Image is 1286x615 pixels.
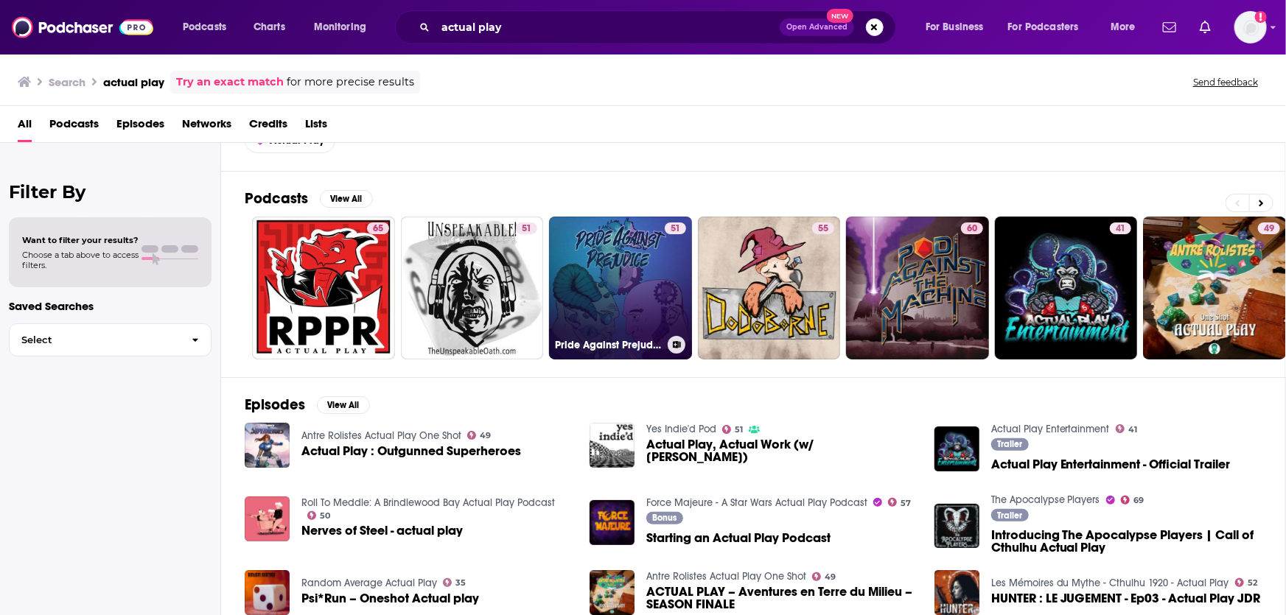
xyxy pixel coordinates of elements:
[1116,424,1138,433] a: 41
[245,570,290,615] img: Psi*Run – Oneshot Actual play
[301,524,463,537] a: Nerves of Steel - actual play
[846,217,989,359] a: 60
[646,496,867,509] a: Force Majeure - A Star Wars Actual Play Podcast
[301,496,555,509] a: Roll To Meddle: A Brindlewood Bay Actual Play Podcast
[818,222,828,236] span: 55
[1264,222,1274,236] span: 49
[827,9,853,23] span: New
[254,17,285,38] span: Charts
[646,438,917,463] span: Actual Play, Actual Work (w/ [PERSON_NAME])
[590,423,635,468] img: Actual Play, Actual Work (w/ Emily Friedman)
[22,235,139,245] span: Want to filter your results?
[735,426,743,433] span: 51
[245,396,305,414] h2: Episodes
[516,222,537,234] a: 51
[244,15,294,39] a: Charts
[812,572,836,581] a: 49
[1157,15,1182,40] a: Show notifications dropdown
[301,592,479,605] a: Psi*Run – Oneshot Actual play
[49,75,85,89] h3: Search
[480,432,491,439] span: 49
[22,250,139,270] span: Choose a tab above to access filters.
[786,24,848,31] span: Open Advanced
[314,17,366,38] span: Monitoring
[367,222,389,234] a: 65
[934,426,979,471] img: Actual Play Entertainment - Official Trailer
[172,15,245,39] button: open menu
[991,592,1261,605] a: HUNTER : LE JUGEMENT - Ep03 - Actual Play JDR
[443,578,466,587] a: 35
[1194,15,1217,40] a: Show notifications dropdown
[991,423,1110,435] a: Actual Play Entertainment
[320,513,330,519] span: 50
[934,504,979,549] img: Introducing The Apocalypse Players | Call of Cthulhu Actual Play
[1121,496,1145,505] a: 69
[999,15,1100,39] button: open menu
[722,425,744,434] a: 51
[245,496,290,541] img: Nerves of Steel - actual play
[915,15,1002,39] button: open menu
[455,580,466,586] span: 35
[926,17,984,38] span: For Business
[1258,222,1280,234] a: 49
[934,570,979,615] a: HUNTER : LE JUGEMENT - Ep03 - Actual Play JDR
[10,335,180,345] span: Select
[590,500,635,545] img: Starting an Actual Play Podcast
[373,222,383,236] span: 65
[317,396,370,414] button: View All
[245,423,290,468] img: Actual Play : Outgunned Superheroes
[698,217,841,359] a: 55
[997,511,1022,520] span: Trailer
[1234,11,1267,43] img: User Profile
[549,217,692,359] a: 51Pride Against Prejudice: Shadowrun Actual Play
[646,532,831,544] a: Starting an Actual Play Podcast
[12,13,153,41] a: Podchaser - Follow, Share and Rate Podcasts
[1248,580,1257,586] span: 52
[245,189,308,208] h2: Podcasts
[183,17,226,38] span: Podcasts
[1189,76,1262,88] button: Send feedback
[555,339,662,351] h3: Pride Against Prejudice: Shadowrun Actual Play
[1008,17,1079,38] span: For Podcasters
[1100,15,1154,39] button: open menu
[671,222,680,236] span: 51
[182,112,231,142] a: Networks
[1128,426,1137,433] span: 41
[1255,11,1267,23] svg: Add a profile image
[1133,497,1144,504] span: 69
[301,445,521,457] a: Actual Play : Outgunned Superheroes
[301,577,437,589] a: Random Average Actual Play
[252,217,395,359] a: 65
[287,74,414,91] span: for more precise results
[249,112,287,142] a: Credits
[888,498,912,507] a: 57
[590,570,635,615] a: ACTUAL PLAY – Aventures en Terre du Milieu – SEASON FINALE
[245,396,370,414] a: EpisodesView All
[991,529,1262,554] a: Introducing The Apocalypse Players | Call of Cthulhu Actual Play
[646,438,917,463] a: Actual Play, Actual Work (w/ Emily Friedman)
[245,189,373,208] a: PodcastsView All
[780,18,854,36] button: Open AdvancedNew
[116,112,164,142] a: Episodes
[301,429,461,442] a: Antre Rolistes Actual Play One Shot
[18,112,32,142] a: All
[967,222,977,236] span: 60
[646,586,917,611] a: ACTUAL PLAY – Aventures en Terre du Milieu – SEASON FINALE
[665,222,686,234] a: 51
[409,10,910,44] div: Search podcasts, credits, & more...
[1110,222,1131,234] a: 41
[991,493,1100,506] a: The Apocalypse Players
